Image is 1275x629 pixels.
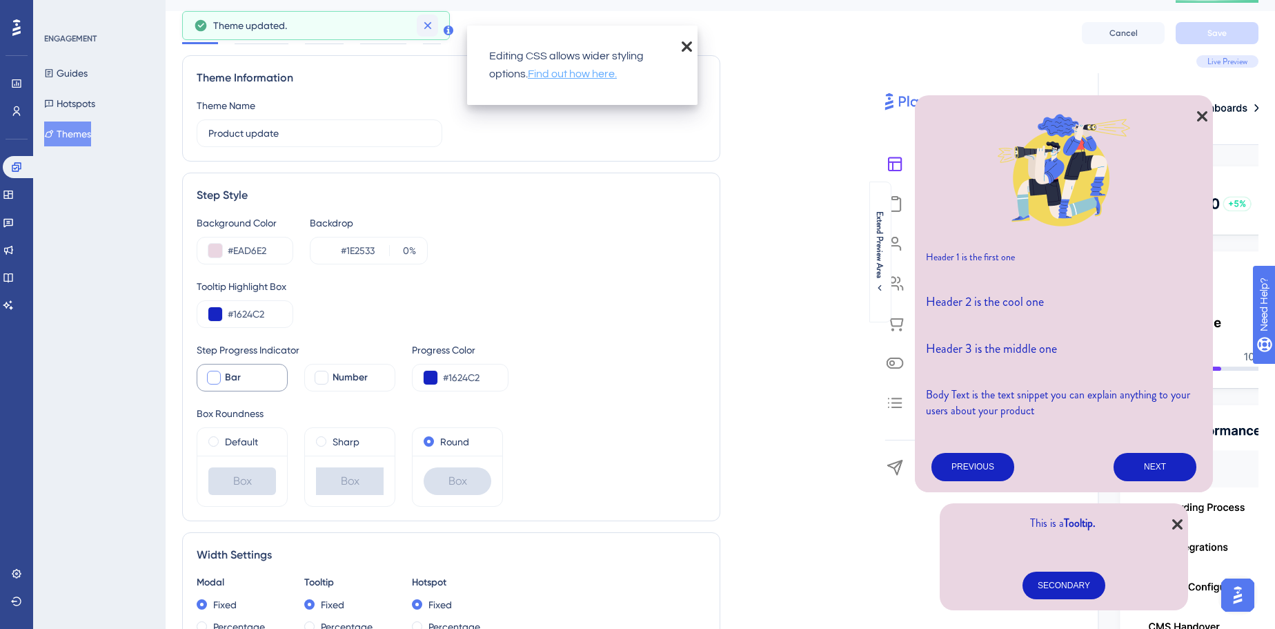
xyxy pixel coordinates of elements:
[424,467,491,495] div: Box
[1197,101,1207,111] div: Close Preview
[333,434,359,450] label: Sharp
[197,97,255,114] div: Theme Name
[32,3,86,20] span: Need Help?
[321,597,344,613] label: Fixed
[389,242,416,259] label: %
[310,215,428,231] div: Backdrop
[1082,22,1165,44] button: Cancel
[1172,509,1183,519] div: Close Preview
[682,31,692,41] div: close tooltip
[44,61,88,86] button: Guides
[528,66,617,84] a: Find out how here.
[197,215,293,231] div: Background Color
[208,126,431,141] input: Theme Name
[197,342,395,358] div: Step Progress Indicator
[926,387,1202,418] p: Body Text is the text snippet you can explain anything to your users about your product
[1064,515,1096,531] b: Tooltip.
[926,250,1202,264] h1: Header 1 is the first one
[412,574,503,591] div: Hotspot
[197,70,706,86] div: Theme Information
[440,434,469,450] label: Round
[1176,22,1258,44] button: Save
[225,434,258,450] label: Default
[197,187,706,204] div: Step Style
[931,453,1014,481] button: Previous
[874,211,885,278] span: Extend Preview Area
[428,597,452,613] label: Fixed
[316,467,384,495] div: Box
[225,369,241,386] span: Bar
[1109,28,1138,39] span: Cancel
[1114,453,1196,481] button: Next
[1217,574,1258,616] iframe: UserGuiding AI Assistant Launcher
[197,574,288,591] div: Modal
[333,369,368,386] span: Number
[1207,28,1227,39] span: Save
[1022,572,1105,599] button: SECONDARY
[926,340,1202,358] h3: Header 3 is the middle one
[394,242,409,259] input: %
[197,547,706,563] div: Width Settings
[489,48,675,84] p: Editing CSS allows wider styling options.
[44,122,91,146] button: Themes
[304,574,395,591] div: Tooltip
[1207,56,1247,67] span: Live Preview
[412,342,508,358] div: Progress Color
[995,101,1133,239] img: Modal Media
[926,293,1202,311] h2: Header 2 is the cool one
[213,597,237,613] label: Fixed
[44,33,97,44] div: ENGAGEMENT
[869,211,891,293] button: Extend Preview Area
[197,405,706,422] div: Box Roundness
[197,278,706,295] div: Tooltip Highlight Box
[213,17,287,34] span: Theme updated.
[44,91,95,116] button: Hotspots
[208,467,276,495] div: Box
[951,514,1177,532] p: This is a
